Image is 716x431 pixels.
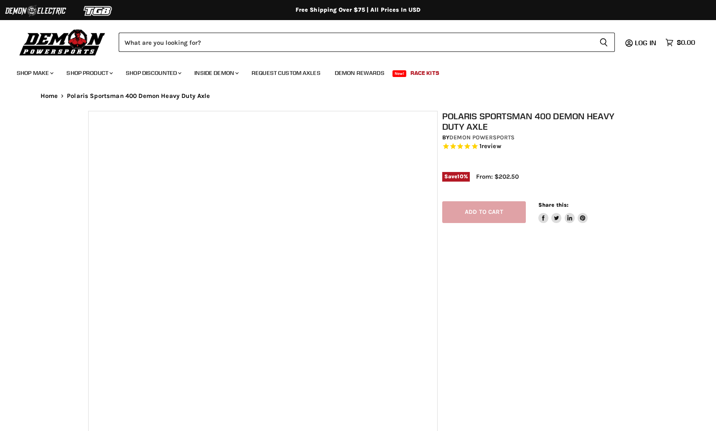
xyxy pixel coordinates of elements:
aside: Share this: [538,201,588,223]
a: Demon Rewards [329,64,391,82]
span: $0.00 [677,38,695,46]
h1: Polaris Sportsman 400 Demon Heavy Duty Axle [442,111,633,132]
span: Log in [635,38,656,47]
a: Request Custom Axles [245,64,327,82]
input: Search [119,33,593,52]
span: New! [392,70,407,77]
ul: Main menu [10,61,693,82]
a: Shop Discounted [120,64,186,82]
a: Demon Powersports [449,134,515,141]
span: review [482,143,501,150]
a: Shop Make [10,64,59,82]
span: Share this: [538,202,568,208]
a: Log in [631,39,661,46]
img: TGB Logo 2 [67,3,130,19]
button: Search [593,33,615,52]
span: Rated 5.0 out of 5 stars 1 reviews [442,142,633,151]
form: Product [119,33,615,52]
div: by [442,133,633,142]
a: $0.00 [661,36,699,49]
a: Inside Demon [188,64,244,82]
img: Demon Powersports [17,27,108,57]
a: Shop Product [60,64,118,82]
div: Free Shipping Over $75 | All Prices In USD [24,6,693,14]
nav: Breadcrumbs [24,92,693,100]
img: Demon Electric Logo 2 [4,3,67,19]
span: Save % [442,172,470,181]
a: Home [41,92,58,100]
span: From: $202.50 [476,173,519,180]
span: Polaris Sportsman 400 Demon Heavy Duty Axle [67,92,210,100]
a: Race Kits [404,64,446,82]
span: 10 [457,173,463,180]
span: 1 reviews [479,143,501,150]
